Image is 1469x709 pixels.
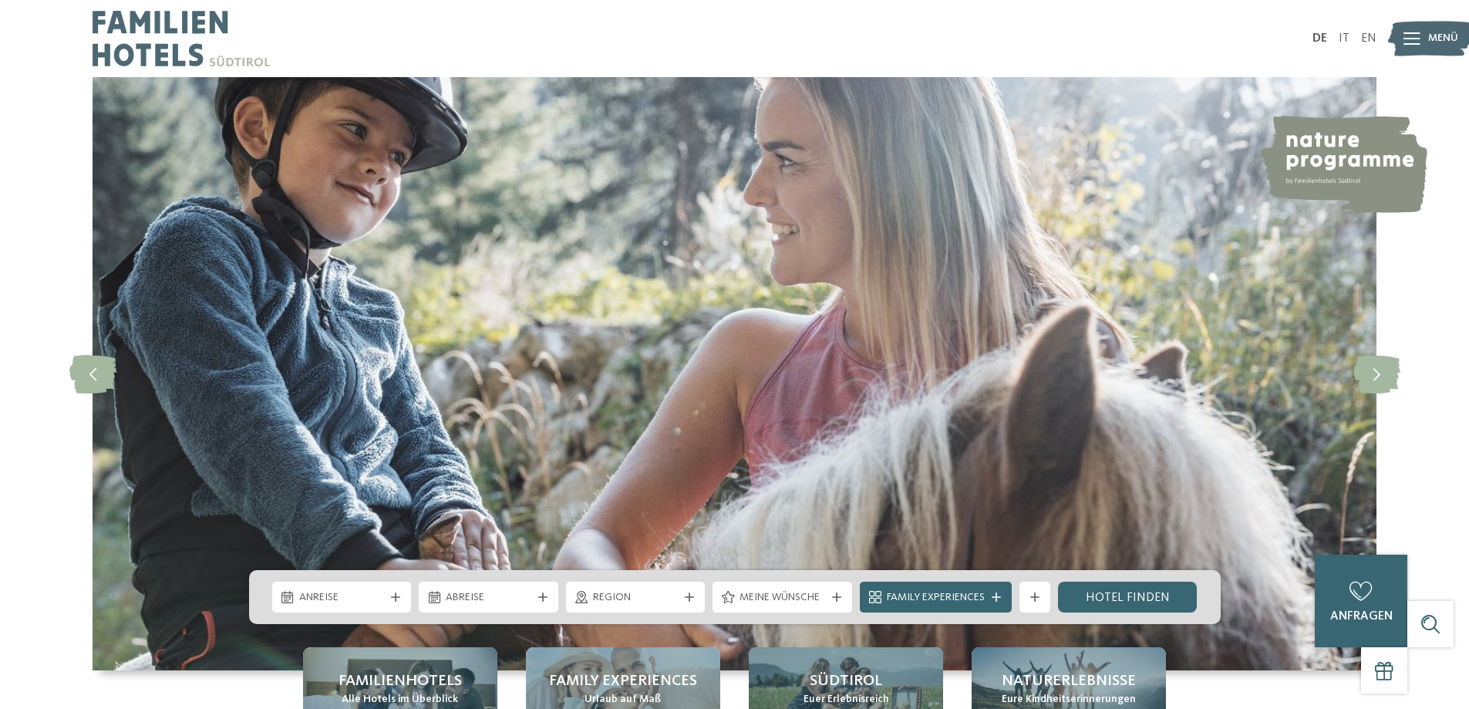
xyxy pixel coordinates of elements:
span: Euer Erlebnisreich [804,692,889,707]
span: Family Experiences [549,670,697,692]
span: Region [593,590,679,606]
span: Urlaub auf Maß [585,692,661,707]
span: Südtirol [810,670,882,692]
span: Alle Hotels im Überblick [342,692,458,707]
span: Familienhotels [339,670,462,692]
span: Anreise [299,590,385,606]
span: Family Experiences [887,590,985,606]
span: anfragen [1330,610,1393,623]
a: EN [1361,32,1376,45]
img: nature programme by Familienhotels Südtirol [1258,116,1427,213]
a: Hotel finden [1058,582,1198,613]
a: IT [1339,32,1349,45]
span: Meine Wünsche [740,590,825,606]
span: Abreise [446,590,531,606]
a: anfragen [1315,555,1407,647]
span: Menü [1428,31,1458,46]
img: Familienhotels Südtirol: The happy family places [93,77,1376,670]
a: DE [1312,32,1327,45]
span: Eure Kindheitserinnerungen [1002,692,1136,707]
span: Naturerlebnisse [1002,670,1136,692]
